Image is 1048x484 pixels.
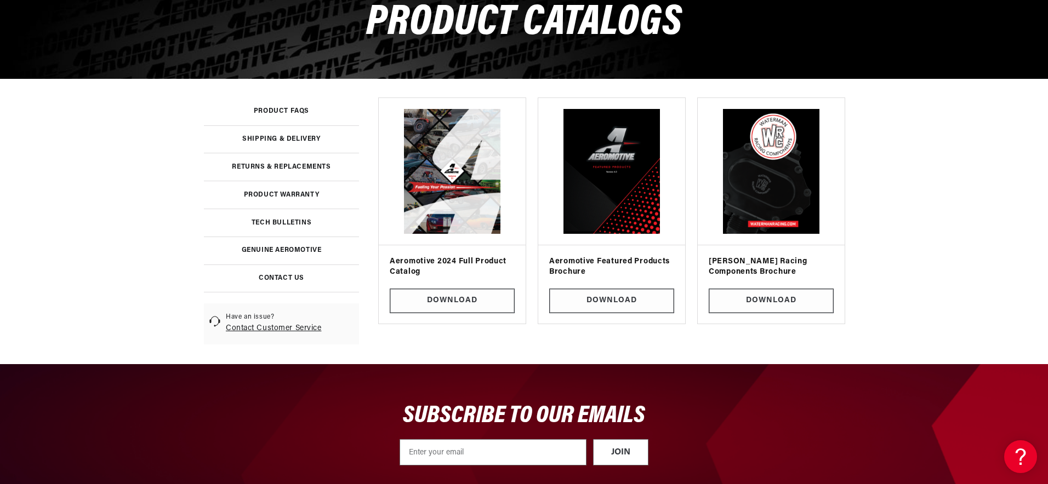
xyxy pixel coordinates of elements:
[390,256,515,278] h3: Aeromotive 2024 Full Product Catalog
[593,439,648,465] button: JOIN
[549,289,674,313] a: Download
[226,313,321,322] span: Have an issue?
[549,109,674,234] img: Aeromotive Featured Products Brochure
[390,109,515,234] img: Aeromotive 2024 Full Product Catalog
[226,324,321,332] a: Contact Customer Service
[400,439,586,465] input: Enter your email
[709,109,834,234] img: Waterman Racing Components Brochure
[709,289,834,313] a: Download
[390,289,515,313] a: Download
[366,2,682,45] span: Product Catalogs
[403,404,645,428] span: SUBSCRIBE TO OUR EMAILS
[709,256,834,278] h3: [PERSON_NAME] Racing Components Brochure
[549,256,674,278] h3: Aeromotive Featured Products Brochure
